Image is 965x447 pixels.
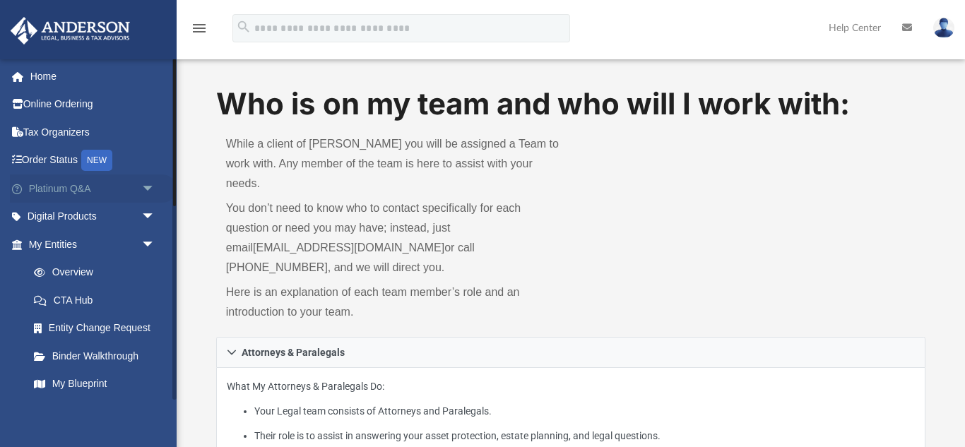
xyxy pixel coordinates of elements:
[10,90,177,119] a: Online Ordering
[10,118,177,146] a: Tax Organizers
[20,370,170,398] a: My Blueprint
[254,427,915,445] li: Their role is to assist in answering your asset protection, estate planning, and legal questions.
[10,174,177,203] a: Platinum Q&Aarrow_drop_down
[10,62,177,90] a: Home
[10,146,177,175] a: Order StatusNEW
[81,150,112,171] div: NEW
[20,286,177,314] a: CTA Hub
[242,347,345,357] span: Attorneys & Paralegals
[933,18,954,38] img: User Pic
[216,337,925,368] a: Attorneys & Paralegals
[191,20,208,37] i: menu
[6,17,134,44] img: Anderson Advisors Platinum Portal
[226,134,561,193] p: While a client of [PERSON_NAME] you will be assigned a Team to work with. Any member of the team ...
[141,230,170,259] span: arrow_drop_down
[254,403,915,420] li: Your Legal team consists of Attorneys and Paralegals.
[20,342,177,370] a: Binder Walkthrough
[226,282,561,322] p: Here is an explanation of each team member’s role and an introduction to your team.
[236,19,251,35] i: search
[191,27,208,37] a: menu
[216,83,925,125] h1: Who is on my team and who will I work with:
[141,174,170,203] span: arrow_drop_down
[253,242,444,254] a: [EMAIL_ADDRESS][DOMAIN_NAME]
[226,198,561,278] p: You don’t need to know who to contact specifically for each question or need you may have; instea...
[20,314,177,342] a: Entity Change Request
[20,398,177,426] a: Tax Due Dates
[20,258,177,287] a: Overview
[10,203,177,231] a: Digital Productsarrow_drop_down
[10,230,177,258] a: My Entitiesarrow_drop_down
[141,203,170,232] span: arrow_drop_down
